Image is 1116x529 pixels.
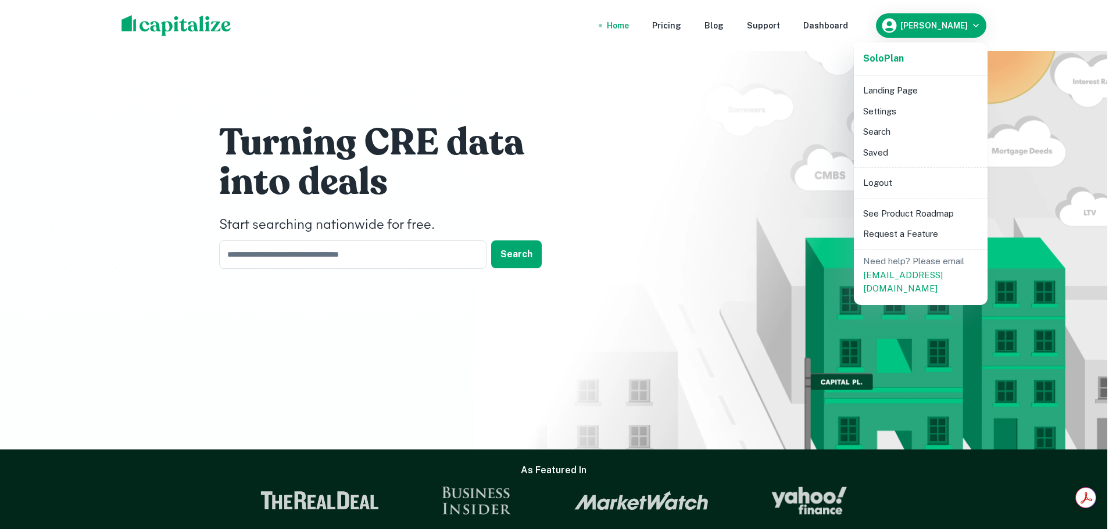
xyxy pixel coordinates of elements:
li: Request a Feature [859,224,983,244]
strong: Solo Plan [863,53,904,64]
a: SoloPlan [863,52,904,66]
iframe: Chat Widget [1058,436,1116,492]
li: Logout [859,172,983,193]
li: Landing Page [859,80,983,101]
p: Need help? Please email [863,254,978,296]
li: Saved [859,142,983,163]
a: [EMAIL_ADDRESS][DOMAIN_NAME] [863,270,943,294]
li: Search [859,121,983,142]
li: See Product Roadmap [859,203,983,224]
li: Settings [859,101,983,122]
